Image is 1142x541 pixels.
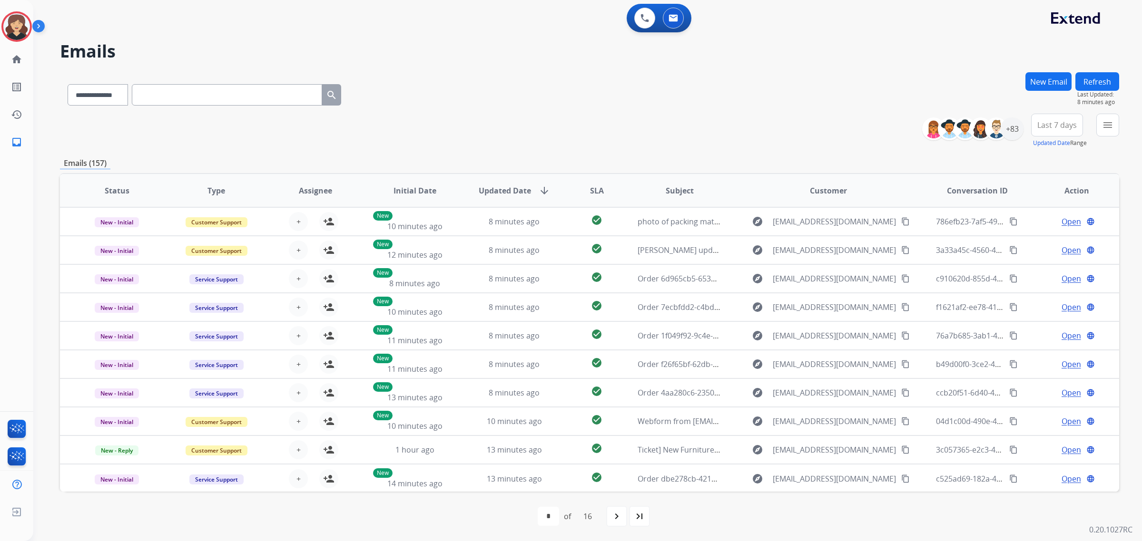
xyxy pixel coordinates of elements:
img: avatar [3,13,30,40]
span: 10 minutes ago [387,421,443,431]
mat-icon: person_add [323,358,335,370]
mat-icon: history [11,109,22,120]
mat-icon: check_circle [591,271,602,283]
span: + [296,473,301,484]
mat-icon: content_copy [901,388,910,397]
span: Conversation ID [947,185,1008,196]
span: + [296,330,301,341]
span: Ticket] New Furniture Claim - AGR [638,444,758,455]
span: 12 minutes ago [387,250,443,260]
p: New [373,268,393,278]
span: Open [1062,330,1081,341]
mat-icon: explore [752,216,763,227]
mat-icon: content_copy [901,303,910,311]
mat-icon: person_add [323,387,335,398]
mat-icon: explore [752,273,763,284]
span: [EMAIL_ADDRESS][DOMAIN_NAME] [773,387,896,398]
span: 8 minutes ago [1077,98,1119,106]
mat-icon: person_add [323,216,335,227]
span: [EMAIL_ADDRESS][DOMAIN_NAME] [773,444,896,455]
mat-icon: check_circle [591,214,602,226]
button: + [289,469,308,488]
mat-icon: explore [752,387,763,398]
mat-icon: language [1086,246,1095,254]
span: 13 minutes ago [387,392,443,403]
mat-icon: content_copy [901,445,910,454]
mat-icon: language [1086,274,1095,283]
div: 16 [576,507,600,526]
span: Order 7ecbfdd2-c4bd-4dd3-b86b-0512fc5a3710 [638,302,807,312]
mat-icon: language [1086,360,1095,368]
span: Service Support [189,474,244,484]
mat-icon: content_copy [1009,303,1018,311]
button: + [289,298,308,317]
mat-icon: content_copy [901,246,910,254]
span: Order 6d965cb5-653d-4d72-a6a3-c0af9a745f9d [638,273,805,284]
mat-icon: person_add [323,330,335,341]
span: 8 minutes ago [489,245,540,255]
span: c910620d-855d-4de8-8944-1538752c7b75 [936,273,1083,284]
mat-icon: content_copy [901,217,910,226]
span: Order dbe278cb-421a-4c7d-bfe9-02dfba133f11 [638,473,804,484]
mat-icon: language [1086,331,1095,340]
span: Subject [666,185,694,196]
span: 14 minutes ago [387,478,443,489]
mat-icon: last_page [634,511,645,522]
p: New [373,297,393,306]
span: [EMAIL_ADDRESS][DOMAIN_NAME] [773,415,896,427]
span: + [296,216,301,227]
p: New [373,382,393,392]
th: Action [1020,174,1119,207]
span: New - Reply [95,445,138,455]
span: Assignee [299,185,332,196]
span: c525ad69-182a-4456-a76c-ad9fd228d60b [936,473,1082,484]
mat-icon: content_copy [901,417,910,425]
mat-icon: home [11,54,22,65]
mat-icon: explore [752,358,763,370]
button: + [289,412,308,431]
span: Service Support [189,360,244,370]
mat-icon: language [1086,217,1095,226]
button: + [289,212,308,231]
span: 10 minutes ago [387,307,443,317]
span: Order 4aa280c6-2350-4f37-ba04-dfe7487de65a [638,387,805,398]
span: 11 minutes ago [387,335,443,346]
span: New - Initial [95,246,139,256]
span: Open [1062,244,1081,256]
mat-icon: content_copy [1009,360,1018,368]
mat-icon: person_add [323,415,335,427]
span: New - Initial [95,274,139,284]
span: 8 minutes ago [489,216,540,227]
span: 8 minutes ago [489,302,540,312]
span: Service Support [189,388,244,398]
span: Open [1062,473,1081,484]
span: New - Initial [95,360,139,370]
span: 04d1c00d-490e-4255-ae77-b35547a0bf2a [936,416,1082,426]
span: 10 minutes ago [487,416,542,426]
h2: Emails [60,42,1119,61]
mat-icon: explore [752,444,763,455]
mat-icon: explore [752,301,763,313]
span: New - Initial [95,331,139,341]
mat-icon: person_add [323,473,335,484]
p: New [373,240,393,249]
span: Open [1062,273,1081,284]
span: 3c057365-e2c3-4cc3-a0da-118d0ac6e0b3 [936,444,1082,455]
span: b49d00f0-3ce2-4d47-85ef-ed1429373a8a [936,359,1080,369]
mat-icon: person_add [323,301,335,313]
span: + [296,273,301,284]
p: Emails (157) [60,157,110,169]
span: New - Initial [95,217,139,227]
span: New - Initial [95,388,139,398]
span: Order f26f65bf-62db-4acd-afe5-df8400ee0958 [638,359,800,369]
span: [EMAIL_ADDRESS][DOMAIN_NAME] [773,330,896,341]
span: 11 minutes ago [387,364,443,374]
mat-icon: check_circle [591,414,602,425]
span: + [296,444,301,455]
span: Open [1062,444,1081,455]
p: New [373,325,393,335]
span: Open [1062,216,1081,227]
span: Service Support [189,274,244,284]
span: 8 minutes ago [389,278,440,289]
span: Status [105,185,129,196]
